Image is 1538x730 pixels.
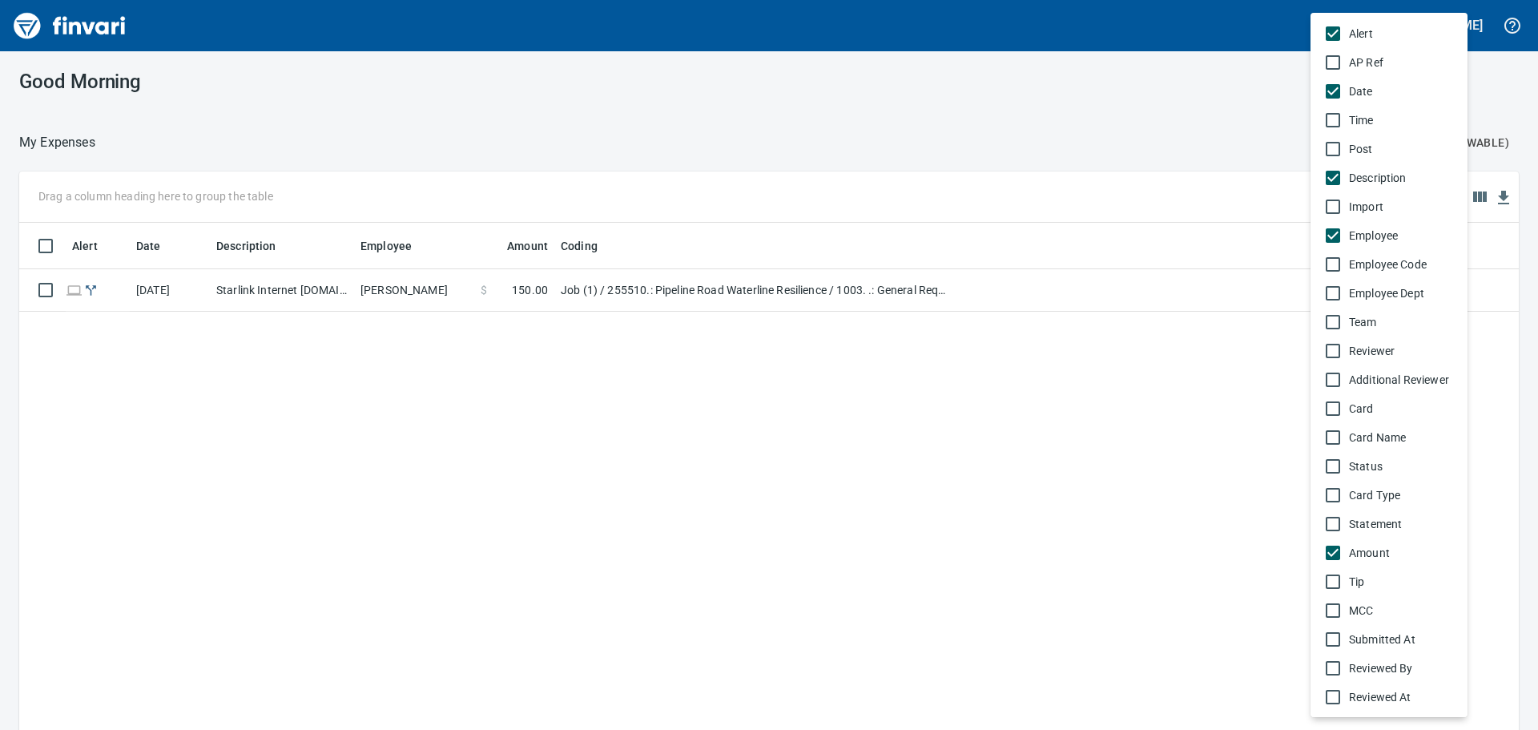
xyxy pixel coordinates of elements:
li: Additional Reviewer [1311,365,1468,394]
span: Alert [1349,26,1455,42]
li: Tip [1311,567,1468,596]
li: Statement [1311,510,1468,538]
span: Reviewed At [1349,689,1455,705]
span: Description [1349,170,1455,186]
span: Tip [1349,574,1455,590]
li: Reviewed At [1311,683,1468,712]
li: Reviewed By [1311,654,1468,683]
li: Employee Code [1311,250,1468,279]
li: Card Type [1311,481,1468,510]
span: Status [1349,458,1455,474]
li: Post [1311,135,1468,163]
span: Reviewed By [1349,660,1455,676]
li: Alert [1311,19,1468,48]
li: Date [1311,77,1468,106]
span: Submitted At [1349,631,1455,647]
span: AP Ref [1349,54,1455,71]
span: Employee [1349,228,1455,244]
li: Time [1311,106,1468,135]
li: Card Name [1311,423,1468,452]
span: Employee Code [1349,256,1455,272]
span: Card [1349,401,1455,417]
span: Additional Reviewer [1349,372,1455,388]
span: MCC [1349,603,1455,619]
span: Card Type [1349,487,1455,503]
li: Employee Dept [1311,279,1468,308]
span: Time [1349,112,1455,128]
li: Card [1311,394,1468,423]
span: Team [1349,314,1455,330]
li: Reviewer [1311,337,1468,365]
span: Card Name [1349,430,1455,446]
span: Employee Dept [1349,285,1455,301]
li: Team [1311,308,1468,337]
li: Import [1311,192,1468,221]
span: Date [1349,83,1455,99]
span: Amount [1349,545,1455,561]
span: Import [1349,199,1455,215]
span: Post [1349,141,1455,157]
li: Description [1311,163,1468,192]
li: MCC [1311,596,1468,625]
li: Status [1311,452,1468,481]
li: Employee [1311,221,1468,250]
span: Reviewer [1349,343,1455,359]
li: Amount [1311,538,1468,567]
li: AP Ref [1311,48,1468,77]
span: Statement [1349,516,1455,532]
li: Submitted At [1311,625,1468,654]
